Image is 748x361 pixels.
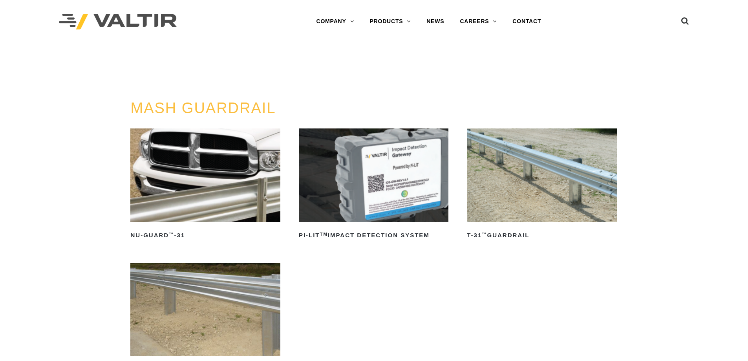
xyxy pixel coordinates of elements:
[452,14,505,29] a: CAREERS
[362,14,419,29] a: PRODUCTS
[169,232,174,236] sup: ™
[505,14,549,29] a: CONTACT
[59,14,177,30] img: Valtir
[320,232,328,236] sup: TM
[299,229,448,242] h2: PI-LIT Impact Detection System
[467,128,616,242] a: T-31™Guardrail
[299,128,448,242] a: PI-LITTMImpact Detection System
[467,229,616,242] h2: T-31 Guardrail
[130,229,280,242] h2: NU-GUARD -31
[130,100,276,116] a: MASH GUARDRAIL
[482,232,487,236] sup: ™
[130,128,280,242] a: NU-GUARD™-31
[419,14,452,29] a: NEWS
[308,14,362,29] a: COMPANY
